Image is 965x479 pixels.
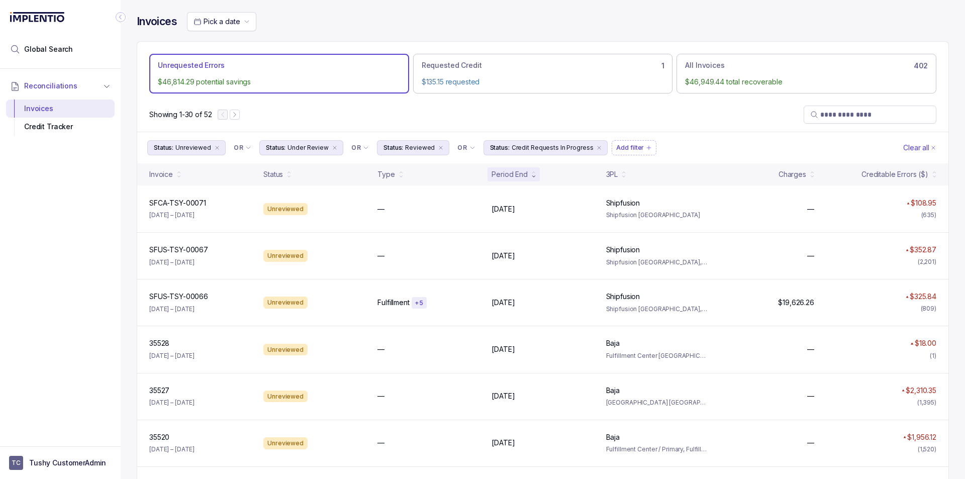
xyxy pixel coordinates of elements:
[606,444,708,454] p: Fulfillment Center / Primary, Fulfillment Center IQB / InQbate
[492,438,515,448] p: [DATE]
[921,304,936,314] div: (809)
[149,110,212,120] p: Showing 1-30 of 52
[606,198,640,208] p: Shipfusion
[377,169,395,179] div: Type
[903,143,929,153] p: Clear all
[606,351,708,361] p: Fulfillment Center [GEOGRAPHIC_DATA] / [US_STATE], [US_STATE]-Wholesale / [US_STATE]-Wholesale
[606,210,708,220] p: Shipfusion [GEOGRAPHIC_DATA]
[351,144,361,152] p: OR
[616,143,644,153] p: Add filter
[779,169,806,179] div: Charges
[606,432,620,442] p: Baja
[453,141,479,155] button: Filter Chip Connector undefined
[606,338,620,348] p: Baja
[259,140,343,155] button: Filter Chip Under Review
[147,140,901,155] ul: Filter Group
[492,204,515,214] p: [DATE]
[906,386,936,396] p: $2,310.35
[149,304,195,314] p: [DATE] – [DATE]
[437,144,445,152] div: remove content
[484,140,608,155] button: Filter Chip Credit Requests In Progress
[234,144,251,152] li: Filter Chip Connector undefined
[149,386,169,396] p: 35527
[149,257,195,267] p: [DATE] – [DATE]
[910,342,913,345] img: red pointer upwards
[213,144,221,152] div: remove content
[910,245,936,255] p: $352.87
[490,143,510,153] p: Status:
[915,338,936,348] p: $18.00
[612,140,656,155] button: Filter Chip Add filter
[6,98,115,138] div: Reconciliations
[149,351,195,361] p: [DATE] – [DATE]
[187,12,256,31] button: Date Range Picker
[405,143,435,153] p: Reviewed
[422,60,482,70] p: Requested Credit
[287,143,329,153] p: Under Review
[606,257,708,267] p: Shipfusion [GEOGRAPHIC_DATA], Shipfusion [GEOGRAPHIC_DATA]
[137,15,177,29] h4: Invoices
[901,140,938,155] button: Clear Filters
[263,203,308,215] div: Unreviewed
[347,141,373,155] button: Filter Chip Connector undefined
[906,296,909,298] img: red pointer upwards
[861,169,928,179] div: Creditable Errors ($)
[331,144,339,152] div: remove content
[377,438,384,448] p: —
[263,391,308,403] div: Unreviewed
[263,297,308,309] div: Unreviewed
[917,398,936,408] div: (1,395)
[685,60,724,70] p: All Invoices
[6,75,115,97] button: Reconciliations
[204,17,240,26] span: Pick a date
[234,144,243,152] p: OR
[263,250,308,262] div: Unreviewed
[149,54,936,93] ul: Action Tab Group
[158,77,401,87] p: $46,814.29 potential savings
[377,204,384,214] p: —
[149,245,208,255] p: SFUS-TSY-00067
[147,140,226,155] button: Filter Chip Unreviewed
[902,389,905,392] img: red pointer upwards
[606,169,618,179] div: 3PL
[9,456,112,470] button: User initialsTushy CustomerAdmin
[906,249,909,251] img: red pointer upwards
[14,118,107,136] div: Credit Tracker
[492,344,515,354] p: [DATE]
[158,60,224,70] p: Unrequested Errors
[266,143,285,153] p: Status:
[907,432,936,442] p: $1,956.12
[606,386,620,396] p: Baja
[903,436,906,438] img: red pointer upwards
[149,398,195,408] p: [DATE] – [DATE]
[492,169,528,179] div: Period End
[807,204,814,214] p: —
[149,210,195,220] p: [DATE] – [DATE]
[263,344,308,356] div: Unreviewed
[194,17,240,27] search: Date Range Picker
[377,298,409,308] p: Fulfillment
[351,144,369,152] li: Filter Chip Connector undefined
[492,391,515,401] p: [DATE]
[457,144,467,152] p: OR
[149,169,173,179] div: Invoice
[383,143,403,153] p: Status:
[263,169,283,179] div: Status
[263,437,308,449] div: Unreviewed
[911,198,936,208] p: $108.95
[606,245,640,255] p: Shipfusion
[606,398,708,408] p: [GEOGRAPHIC_DATA] [GEOGRAPHIC_DATA] / [US_STATE]
[29,458,106,468] p: Tushy CustomerAdmin
[422,77,664,87] p: $135.15 requested
[910,292,936,302] p: $325.84
[175,143,211,153] p: Unreviewed
[918,257,936,267] div: (2,201)
[149,432,169,442] p: 35520
[606,292,640,302] p: Shipfusion
[377,140,449,155] li: Filter Chip Reviewed
[115,11,127,23] div: Collapse Icon
[921,210,936,220] div: (635)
